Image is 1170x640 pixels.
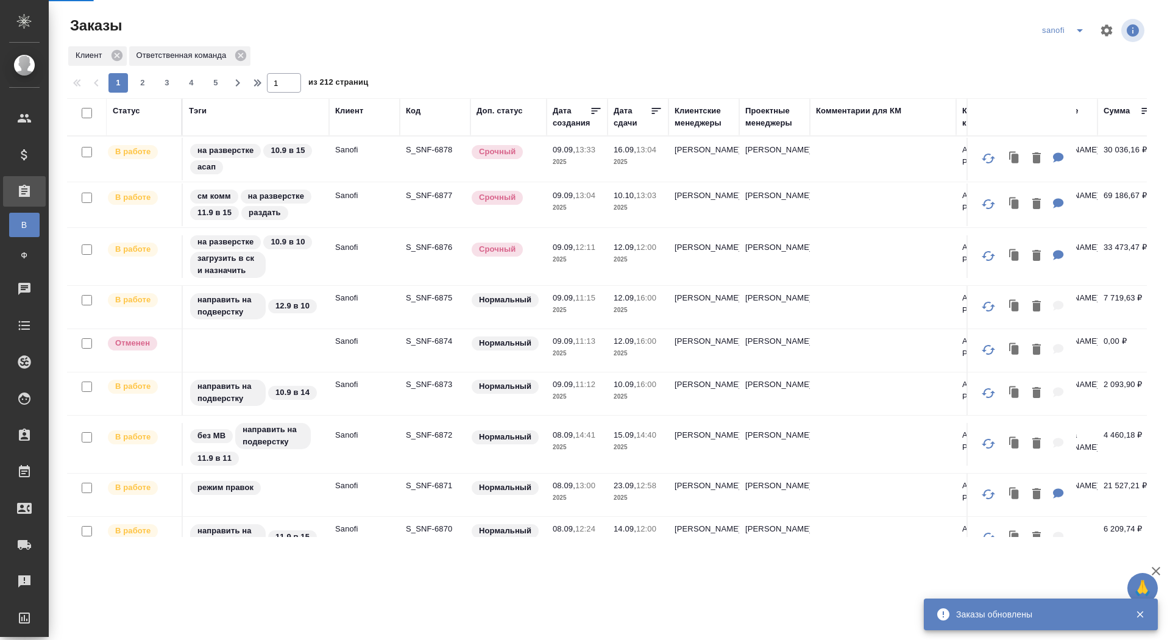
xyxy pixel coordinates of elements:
div: Ответственная команда [129,46,251,66]
p: В работе [115,380,151,393]
button: Обновить [974,429,1003,458]
p: S_SNF-6876 [406,241,464,254]
p: Sanofi [335,379,394,391]
p: направить на подверстку [197,294,258,318]
button: Обновить [974,241,1003,271]
div: Выставляет ПМ после принятия заказа от КМа [107,480,175,496]
td: [PERSON_NAME] [668,138,739,180]
p: 08.09, [553,430,575,439]
div: Клиентские менеджеры [675,105,733,129]
div: Статус по умолчанию для стандартных заказов [470,480,541,496]
p: 16:00 [636,336,656,346]
div: Статус по умолчанию для стандартных заказов [470,523,541,539]
div: Статус [113,105,140,117]
div: Выставляет ПМ после принятия заказа от КМа [107,523,175,539]
p: 10.9 в 10 [271,236,305,248]
p: 12:00 [636,243,656,252]
p: Нормальный [479,482,531,494]
p: 09.09, [553,243,575,252]
td: 6 209,74 ₽ [1097,517,1158,560]
td: [PERSON_NAME] [668,329,739,372]
div: Выставляет ПМ после принятия заказа от КМа [107,292,175,308]
p: 09.09, [553,293,575,302]
span: Заказы [67,16,122,35]
button: Обновить [974,379,1003,408]
p: АО "Санофи Россия" [962,241,1021,266]
p: 16:00 [636,380,656,389]
p: 14:41 [575,430,595,439]
button: Клонировать [1003,146,1026,171]
div: Статус по умолчанию для стандартных заказов [470,379,541,395]
div: Статус по умолчанию для стандартных заказов [470,429,541,446]
div: Заказы обновлены [956,608,1117,620]
p: 13:03 [636,191,656,200]
span: 5 [206,77,225,89]
div: Комментарии для КМ [816,105,901,117]
p: 2025 [614,441,662,453]
td: [PERSON_NAME] [739,372,810,415]
p: на разверстке [248,190,304,202]
div: split button [1039,21,1092,40]
td: [PERSON_NAME] [739,474,810,516]
p: АО "Санофи Россия" [962,429,1021,453]
p: В работе [115,191,151,204]
p: 2025 [553,156,601,168]
p: 10.10, [614,191,636,200]
p: 2025 [614,202,662,214]
button: 2 [133,73,152,93]
td: 7 719,63 ₽ [1097,286,1158,329]
p: асап [197,161,216,173]
p: 2025 [553,391,601,403]
td: [PERSON_NAME] [668,183,739,226]
button: Удалить [1026,192,1047,217]
p: 2025 [553,254,601,266]
button: Удалить [1026,432,1047,457]
p: Отменен [115,337,150,349]
button: Клонировать [1003,381,1026,406]
div: Выставляет ПМ после принятия заказа от КМа [107,429,175,446]
td: [PERSON_NAME] [668,517,739,560]
p: 13:04 [636,145,656,154]
td: [PERSON_NAME] [668,235,739,278]
td: [PERSON_NAME] [739,423,810,466]
button: Удалить [1026,381,1047,406]
div: Выставляется автоматически, если на указанный объем услуг необходимо больше времени в стандартном... [470,144,541,160]
p: Sanofi [335,335,394,347]
p: 15.09, [614,430,636,439]
p: Клиент [76,49,107,62]
p: 11.9 в 11 [197,452,232,464]
p: 2025 [553,347,601,360]
div: Проектные менеджеры [745,105,804,129]
p: АО "Санофи Россия" [962,144,1021,168]
td: [PERSON_NAME] [668,474,739,516]
td: 4 460,18 ₽ [1097,423,1158,466]
td: 30 036,16 ₽ [1097,138,1158,180]
p: 12:58 [636,481,656,490]
p: 2025 [614,304,662,316]
span: Посмотреть информацию [1121,19,1147,42]
p: 2025 [614,347,662,360]
p: 12.9 в 10 [275,300,310,312]
p: Нормальный [479,294,531,306]
p: Sanofi [335,429,394,441]
button: Клонировать [1003,432,1026,457]
p: Sanofi [335,292,394,304]
p: Sanofi [335,144,394,156]
div: Клиент [335,105,363,117]
div: Дата сдачи [614,105,650,129]
button: Обновить [974,292,1003,321]
td: 33 473,47 ₽ [1097,235,1158,278]
p: 09.09, [553,336,575,346]
p: 09.09, [553,191,575,200]
p: 10.09, [614,380,636,389]
div: направить на подверстку, 10.9 в 14 [189,379,323,407]
p: 13:33 [575,145,595,154]
button: 🙏 [1127,573,1158,603]
p: АО "Санофи Россия" [962,379,1021,403]
td: [PERSON_NAME] [739,235,810,278]
a: Ф [9,243,40,268]
p: 2025 [553,441,601,453]
p: 12:11 [575,243,595,252]
button: Клонировать [1003,338,1026,363]
p: 2025 [553,202,601,214]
